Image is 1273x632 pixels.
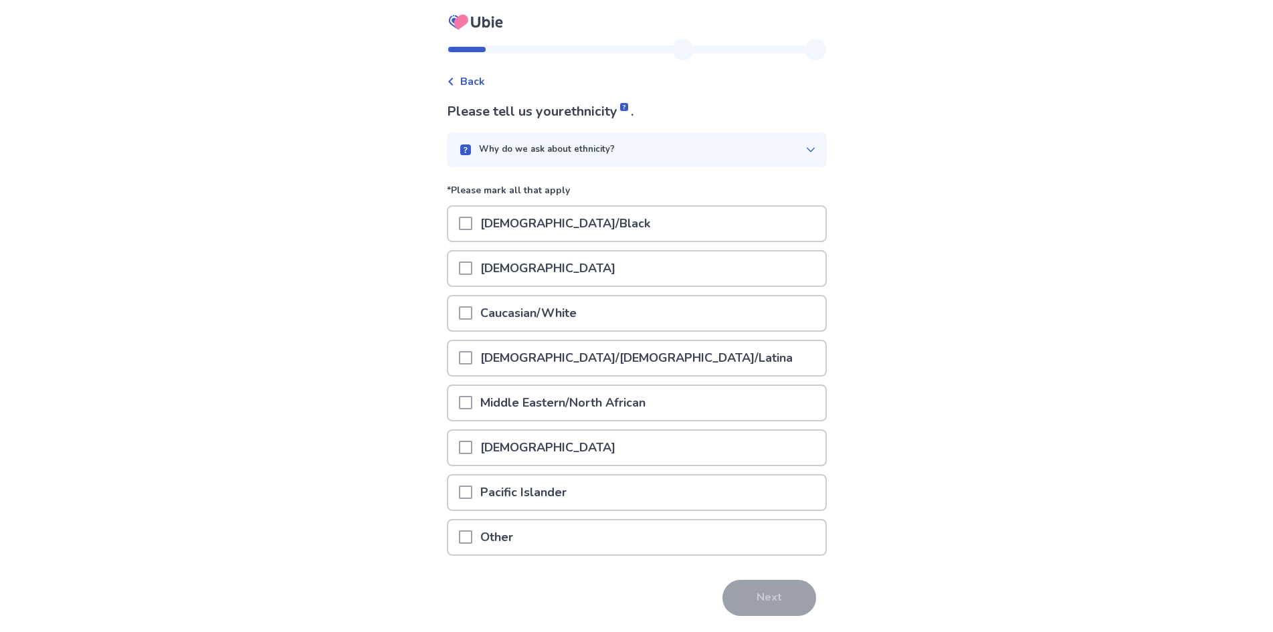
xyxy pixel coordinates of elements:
p: Pacific Islander [472,476,575,510]
span: Back [460,74,485,90]
p: [DEMOGRAPHIC_DATA] [472,251,623,286]
p: Caucasian/White [472,296,585,330]
p: Other [472,520,521,554]
p: [DEMOGRAPHIC_DATA] [472,431,623,465]
p: Middle Eastern/North African [472,386,654,420]
button: Next [722,580,816,616]
p: [DEMOGRAPHIC_DATA]/[DEMOGRAPHIC_DATA]/Latina [472,341,801,375]
p: [DEMOGRAPHIC_DATA]/Black [472,207,658,241]
p: *Please mark all that apply [447,183,827,205]
p: Why do we ask about ethnicity? [479,143,615,156]
p: Please tell us your . [447,102,827,122]
span: ethnicity [564,102,631,120]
